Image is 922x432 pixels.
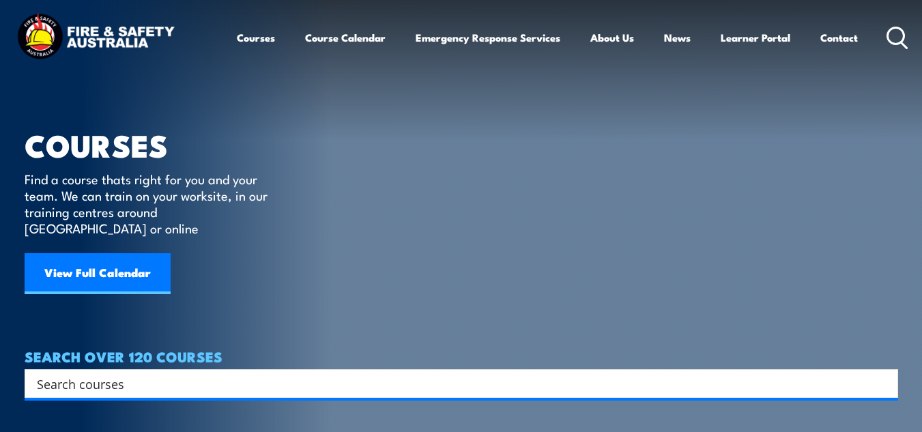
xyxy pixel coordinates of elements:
h4: SEARCH OVER 120 COURSES [25,349,898,364]
a: Learner Portal [721,21,790,54]
p: Find a course thats right for you and your team. We can train on your worksite, in our training c... [25,171,274,236]
h1: COURSES [25,131,287,158]
a: View Full Calendar [25,253,171,294]
form: Search form [40,374,871,393]
a: About Us [590,21,634,54]
button: Search magnifier button [874,374,893,393]
input: Search input [37,373,868,394]
a: Contact [820,21,858,54]
a: Emergency Response Services [416,21,560,54]
a: News [664,21,691,54]
a: Course Calendar [305,21,386,54]
a: Courses [237,21,275,54]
